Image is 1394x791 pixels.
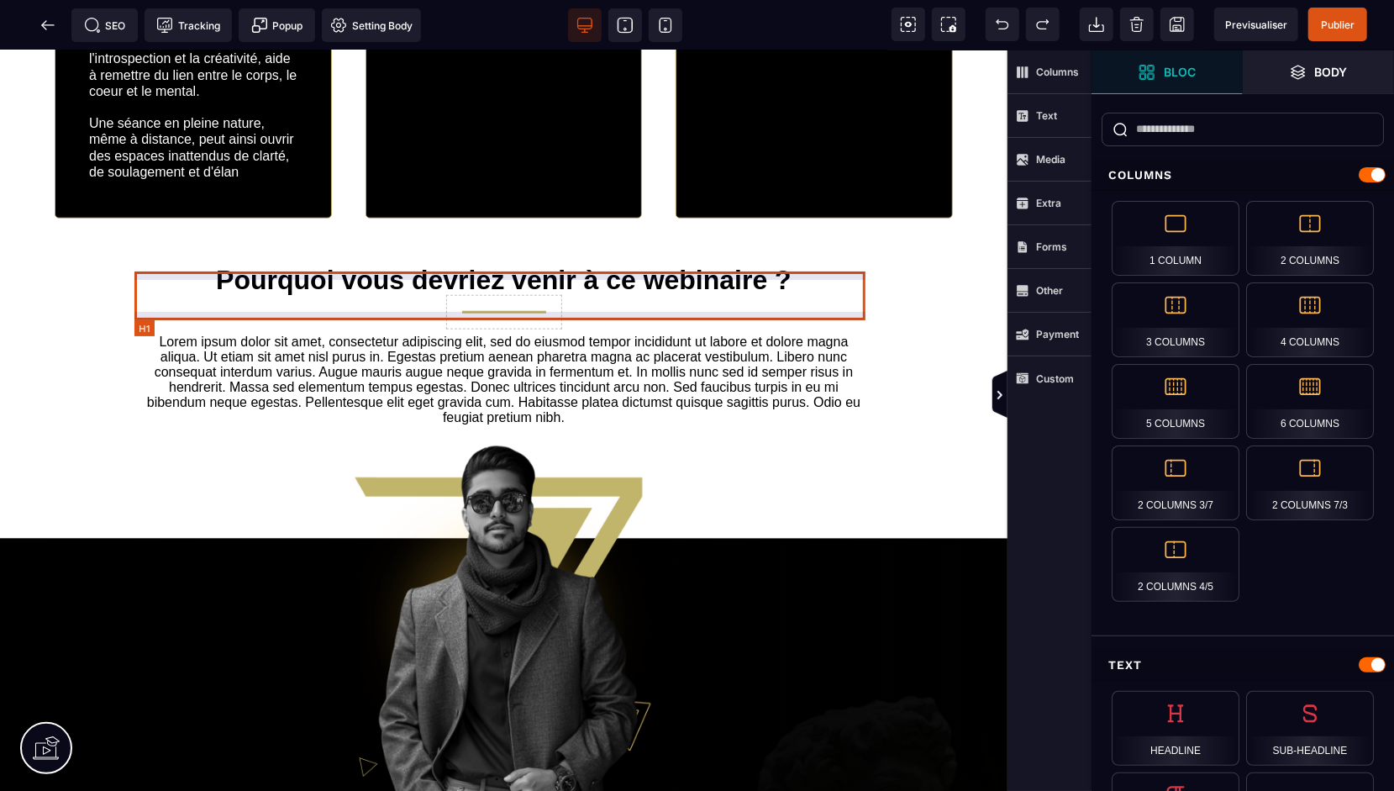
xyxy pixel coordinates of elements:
[1225,18,1287,31] span: Previsualiser
[1246,364,1374,439] div: 6 Columns
[1164,66,1196,78] strong: Bloc
[156,17,220,34] span: Tracking
[1036,372,1074,385] strong: Custom
[139,206,870,254] h1: Pourquoi vous devriez venir à ce webinaire ?
[1112,201,1239,276] div: 1 Column
[892,8,925,41] span: View components
[1246,691,1374,766] div: Sub-Headline
[1092,50,1243,94] span: Open Blocks
[1036,197,1061,209] strong: Extra
[1315,66,1348,78] strong: Body
[932,8,965,41] span: Screenshot
[330,17,413,34] span: Setting Body
[1036,66,1079,78] strong: Columns
[1092,160,1394,191] div: Columns
[1214,8,1298,41] span: Preview
[1036,153,1065,166] strong: Media
[1092,650,1394,681] div: Text
[1321,18,1355,31] span: Publier
[251,17,303,34] span: Popup
[1246,282,1374,357] div: 4 Columns
[1246,446,1374,520] div: 2 Columns 7/3
[1036,284,1063,297] strong: Other
[1112,364,1239,439] div: 5 Columns
[1036,240,1067,253] strong: Forms
[1036,109,1057,122] strong: Text
[1246,201,1374,276] div: 2 Columns
[1112,691,1239,766] div: Headline
[1243,50,1394,94] span: Open Layer Manager
[1112,527,1239,602] div: 2 Columns 4/5
[1112,282,1239,357] div: 3 Columns
[84,17,126,34] span: SEO
[139,280,870,379] text: Lorem ipsum dolor sit amet, consectetur adipiscing elit, sed do eiusmod tempor incididunt ut labo...
[1036,328,1079,340] strong: Payment
[1112,446,1239,520] div: 2 Columns 3/7
[315,379,693,757] img: 981583c65be90d7b80dc4a0c6d793332_profil_presentateur.png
